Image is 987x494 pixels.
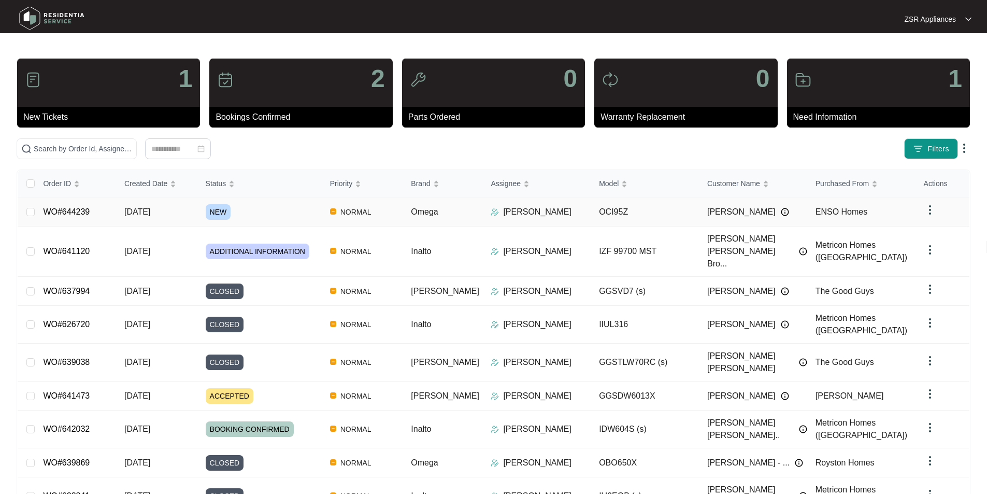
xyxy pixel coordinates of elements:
[707,233,794,270] span: [PERSON_NAME] [PERSON_NAME] Bro...
[330,426,336,432] img: Vercel Logo
[699,170,807,197] th: Customer Name
[707,285,776,298] span: [PERSON_NAME]
[330,248,336,254] img: Vercel Logo
[330,359,336,365] img: Vercel Logo
[43,358,90,366] a: WO#639038
[21,144,32,154] img: search-icon
[336,390,376,402] span: NORMAL
[816,241,907,262] span: Metricon Homes ([GEOGRAPHIC_DATA])
[206,244,309,259] span: ADDITIONAL INFORMATION
[707,390,776,402] span: [PERSON_NAME]
[411,358,479,366] span: [PERSON_NAME]
[795,459,803,467] img: Info icon
[411,458,438,467] span: Omega
[816,358,874,366] span: The Good Guys
[124,207,150,216] span: [DATE]
[756,66,770,91] p: 0
[781,208,789,216] img: Info icon
[491,178,521,189] span: Assignee
[43,320,90,329] a: WO#626720
[503,356,571,369] p: [PERSON_NAME]
[206,204,231,220] span: NEW
[217,72,234,88] img: icon
[43,178,71,189] span: Order ID
[591,306,699,344] td: IIUL316
[16,3,88,34] img: residentia service logo
[503,457,571,469] p: [PERSON_NAME]
[795,72,811,88] img: icon
[408,111,585,123] p: Parts Ordered
[913,144,923,154] img: filter icon
[491,425,499,433] img: Assigner Icon
[491,392,499,400] img: Assigner Icon
[924,204,936,216] img: dropdown arrow
[43,458,90,467] a: WO#639869
[330,178,353,189] span: Priority
[503,206,571,218] p: [PERSON_NAME]
[591,382,699,411] td: GGSDW6013X
[43,391,90,400] a: WO#641473
[781,287,789,295] img: Info icon
[411,425,431,433] span: Inalto
[591,170,699,197] th: Model
[124,391,150,400] span: [DATE]
[707,318,776,331] span: [PERSON_NAME]
[124,320,150,329] span: [DATE]
[904,138,958,159] button: filter iconFilters
[330,392,336,399] img: Vercel Logo
[799,247,807,256] img: Info icon
[965,17,971,22] img: dropdown arrow
[23,111,200,123] p: New Tickets
[322,170,403,197] th: Priority
[124,178,167,189] span: Created Date
[116,170,197,197] th: Created Date
[503,285,571,298] p: [PERSON_NAME]
[206,317,244,332] span: CLOSED
[816,207,867,216] span: ENSO Homes
[43,247,90,256] a: WO#641120
[816,314,907,335] span: Metricon Homes ([GEOGRAPHIC_DATA])
[948,66,962,91] p: 1
[707,350,794,375] span: [PERSON_NAME] [PERSON_NAME]
[330,321,336,327] img: Vercel Logo
[206,178,226,189] span: Status
[591,344,699,382] td: GGSTLW70RC (s)
[591,411,699,448] td: IDW604S (s)
[591,227,699,277] td: IZF 99700 MST
[124,458,150,467] span: [DATE]
[816,458,875,467] span: Royston Homes
[124,287,150,295] span: [DATE]
[600,111,777,123] p: Warranty Replacement
[781,320,789,329] img: Info icon
[43,207,90,216] a: WO#644239
[816,287,874,295] span: The Good Guys
[35,170,116,197] th: Order ID
[707,417,794,442] span: [PERSON_NAME] [PERSON_NAME]..
[336,285,376,298] span: NORMAL
[124,358,150,366] span: [DATE]
[336,356,376,369] span: NORMAL
[491,320,499,329] img: Assigner Icon
[816,178,869,189] span: Purchased From
[43,287,90,295] a: WO#637994
[330,459,336,465] img: Vercel Logo
[34,143,132,154] input: Search by Order Id, Assignee Name, Customer Name, Brand and Model
[336,423,376,435] span: NORMAL
[924,388,936,400] img: dropdown arrow
[336,457,376,469] span: NORMAL
[924,421,936,434] img: dropdown arrow
[904,14,956,24] p: ZSR Appliances
[924,455,936,467] img: dropdown arrow
[43,425,90,433] a: WO#642032
[799,425,807,433] img: Info icon
[916,170,969,197] th: Actions
[124,247,150,256] span: [DATE]
[179,66,193,91] p: 1
[958,142,970,154] img: dropdown arrow
[491,287,499,295] img: Assigner Icon
[403,170,482,197] th: Brand
[503,423,571,435] p: [PERSON_NAME]
[482,170,591,197] th: Assignee
[807,170,916,197] th: Purchased From
[591,448,699,477] td: OBO650X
